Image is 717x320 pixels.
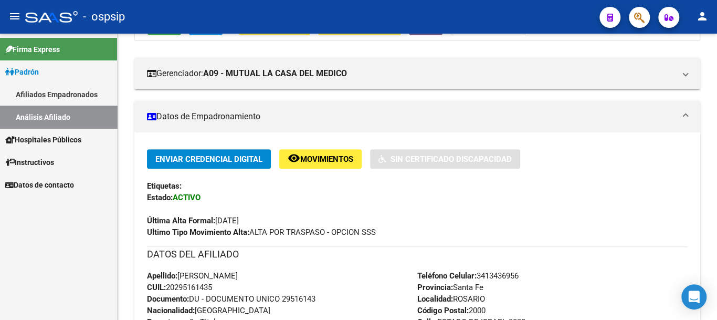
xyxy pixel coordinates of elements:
strong: Documento: [147,294,189,304]
strong: Etiquetas: [147,181,182,191]
strong: Teléfono Celular: [417,271,477,281]
span: DU - DOCUMENTO UNICO 29516143 [147,294,315,304]
span: Santa Fe [417,283,483,292]
span: [GEOGRAPHIC_DATA] [147,306,270,315]
strong: ACTIVO [173,193,201,202]
span: Hospitales Públicos [5,134,81,146]
mat-icon: remove_red_eye [288,152,300,164]
strong: Nacionalidad: [147,306,195,315]
span: Datos de contacto [5,179,74,191]
span: 3413436956 [417,271,519,281]
span: 20295161435 [147,283,212,292]
strong: Estado: [147,193,173,202]
span: Movimientos [300,154,353,164]
mat-panel-title: Gerenciador: [147,68,675,79]
mat-panel-title: Datos de Empadronamiento [147,111,675,122]
span: [PERSON_NAME] [147,271,238,281]
strong: CUIL: [147,283,166,292]
div: Open Intercom Messenger [681,284,707,309]
strong: Provincia: [417,283,453,292]
span: [DATE] [147,216,239,225]
strong: Apellido: [147,271,177,281]
strong: Ultimo Tipo Movimiento Alta: [147,228,249,237]
span: 2000 [417,306,486,315]
button: Enviar Credencial Digital [147,149,271,169]
mat-icon: person [696,10,709,23]
strong: A09 - MUTUAL LA CASA DEL MEDICO [203,68,347,79]
h3: DATOS DEL AFILIADO [147,247,688,262]
span: Sin Certificado Discapacidad [391,154,512,164]
strong: Localidad: [417,294,453,304]
span: Enviar Credencial Digital [155,154,262,164]
mat-expansion-panel-header: Gerenciador:A09 - MUTUAL LA CASA DEL MEDICO [134,58,700,89]
button: Movimientos [279,149,362,169]
strong: Código Postal: [417,306,469,315]
mat-icon: menu [8,10,21,23]
span: Firma Express [5,44,60,55]
span: Instructivos [5,157,54,168]
span: ALTA POR TRASPASO - OPCION SSS [147,228,376,237]
mat-expansion-panel-header: Datos de Empadronamiento [134,101,700,132]
strong: Última Alta Formal: [147,216,215,225]
button: Sin Certificado Discapacidad [370,149,520,169]
span: - ospsip [83,5,125,28]
span: ROSARIO [417,294,485,304]
span: Padrón [5,66,39,78]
